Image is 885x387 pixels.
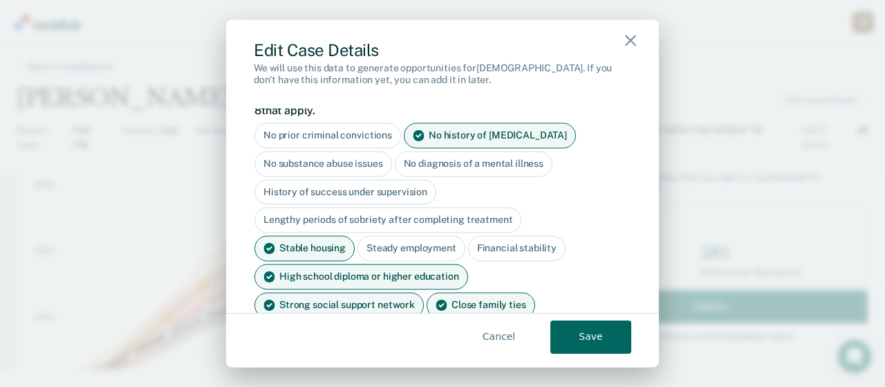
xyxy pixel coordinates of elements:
[395,151,553,177] div: No diagnosis of a mental illness
[254,208,521,233] div: Lengthy periods of sobriety after completing treatment
[404,123,576,148] div: No history of [MEDICAL_DATA]
[468,236,566,262] div: Financial stability
[254,293,424,318] div: Strong social support network
[254,264,468,290] div: High school diploma or higher education
[254,151,392,177] div: No substance abuse issues
[254,123,401,148] div: No prior criminal convictions
[254,40,631,60] div: Edit Case Details
[357,236,465,262] div: Steady employment
[254,236,355,262] div: Stable housing
[427,293,535,318] div: Close family ties
[550,321,631,354] button: Save
[458,321,539,354] button: Cancel
[254,179,436,205] div: History of success under supervision
[254,63,631,87] div: We will use this data to generate opportunities for [DEMOGRAPHIC_DATA] . If you don't have this i...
